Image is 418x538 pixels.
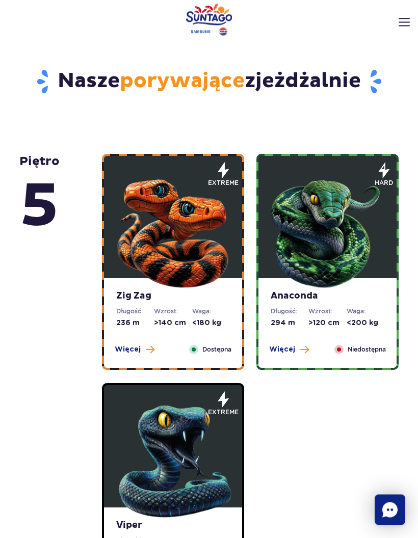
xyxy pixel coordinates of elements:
[271,307,308,316] dt: Długość:
[192,318,230,329] dd: <180 kg
[271,318,308,329] dd: 294 m
[269,345,295,355] span: Więcej
[112,169,234,291] img: 683e9d18e24cb188547945.png
[192,307,230,316] dt: Waga:
[186,4,232,36] a: Park of Poland
[19,170,60,245] span: 5
[269,345,309,355] button: Więcej
[19,154,60,245] strong: piętro
[154,307,192,316] dt: Wzrost:
[120,69,245,94] span: porywające
[116,520,230,531] strong: Viper
[208,179,239,188] span: extreme
[208,408,239,417] span: extreme
[375,179,393,188] span: hard
[116,291,230,302] strong: Zig Zag
[399,18,410,26] img: Open menu
[202,345,231,355] span: Dostępna
[271,291,384,302] strong: Anaconda
[115,345,154,355] button: Więcej
[375,495,405,525] div: Chat
[21,69,397,95] h2: Nasze zjeżdżalnie
[347,318,384,329] dd: <200 kg
[154,318,192,329] dd: >140 cm
[308,318,346,329] dd: >120 cm
[112,398,234,521] img: 683e9da1f380d703171350.png
[347,307,384,316] dt: Waga:
[308,307,346,316] dt: Wzrost:
[116,318,154,329] dd: 236 m
[267,169,389,291] img: 683e9d7f6dccb324111516.png
[115,345,141,355] span: Więcej
[348,345,386,355] span: Niedostępna
[116,307,154,316] dt: Długość:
